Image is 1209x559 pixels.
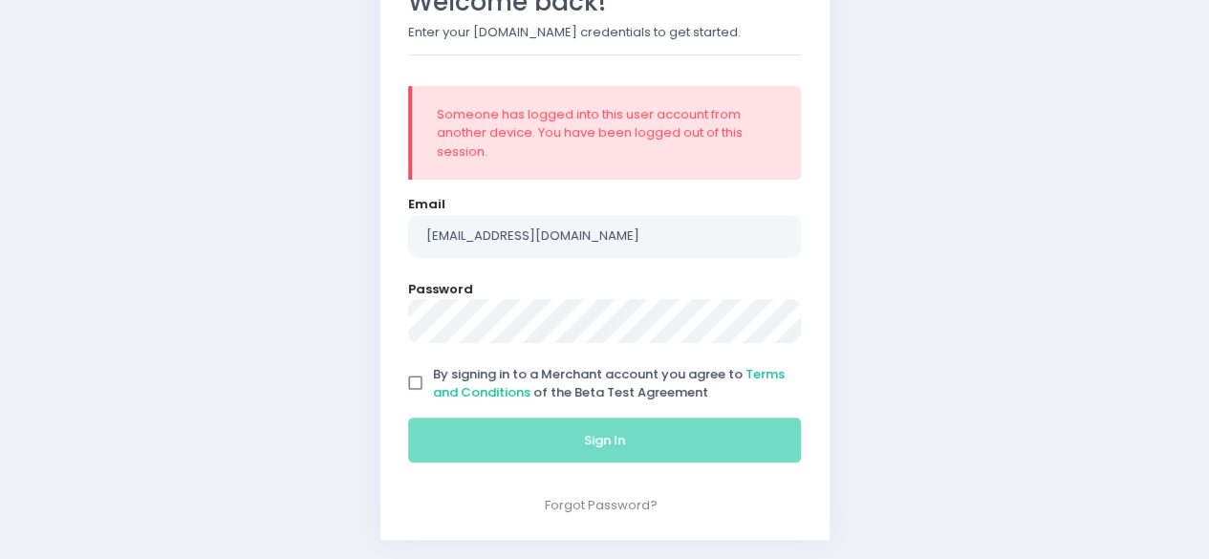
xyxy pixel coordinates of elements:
label: Email [408,195,445,214]
a: Terms and Conditions [433,365,785,402]
a: Forgot Password? [545,496,658,514]
button: Sign In [408,418,802,463]
span: By signing in to a Merchant account you agree to of the Beta Test Agreement [433,365,785,402]
p: Enter your [DOMAIN_NAME] credentials to get started. [408,23,802,42]
input: Email [408,215,802,259]
span: Sign In [584,431,625,449]
div: Someone has logged into this user account from another device. You have been logged out of this s... [437,105,777,161]
label: Password [408,280,473,299]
